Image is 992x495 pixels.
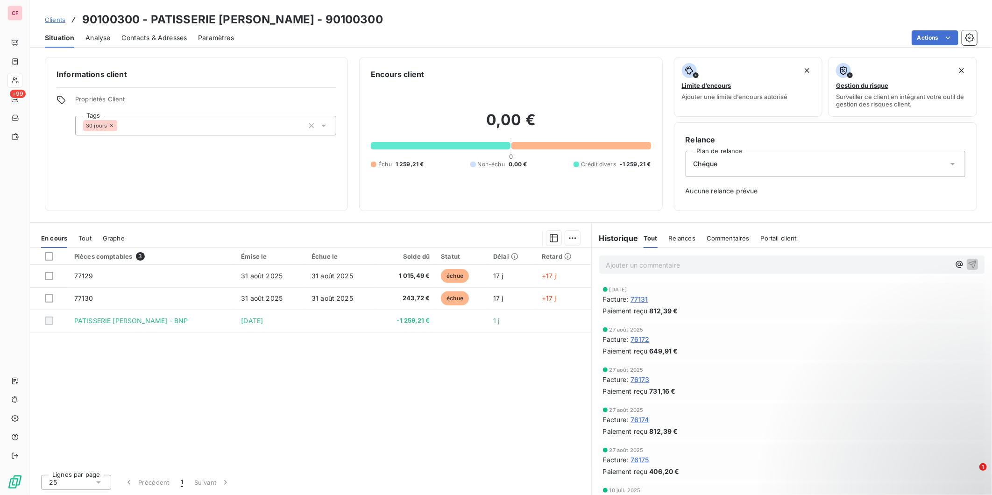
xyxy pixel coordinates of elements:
[836,82,888,89] span: Gestion du risque
[603,375,629,384] span: Facture :
[189,473,236,492] button: Suivant
[542,272,556,280] span: +17 j
[241,272,283,280] span: 31 août 2025
[609,488,641,493] span: 10 juil. 2025
[650,426,678,436] span: 812,39 €
[175,473,189,492] button: 1
[493,253,531,260] div: Délai
[441,291,469,305] span: échue
[493,317,499,325] span: 1 j
[82,11,383,28] h3: 90100300 - PATISSERIE [PERSON_NAME] - 90100300
[631,375,650,384] span: 76173
[609,287,627,292] span: [DATE]
[478,160,505,169] span: Non-échu
[493,272,503,280] span: 17 j
[45,15,65,24] a: Clients
[609,407,644,413] span: 27 août 2025
[382,271,430,281] span: 1 015,49 €
[378,160,392,169] span: Échu
[312,253,371,260] div: Échue le
[45,33,74,42] span: Situation
[828,57,977,117] button: Gestion du risqueSurveiller ce client en intégrant votre outil de gestion des risques client.
[312,272,353,280] span: 31 août 2025
[631,415,649,424] span: 76174
[198,33,234,42] span: Paramètres
[836,93,969,108] span: Surveiller ce client en intégrant votre outil de gestion des risques client.
[396,160,424,169] span: 1 259,21 €
[371,69,424,80] h6: Encours client
[509,153,513,160] span: 0
[103,234,125,242] span: Graphe
[603,455,629,465] span: Facture :
[631,294,648,304] span: 77131
[912,30,958,45] button: Actions
[603,306,648,316] span: Paiement reçu
[682,82,731,89] span: Limite d’encours
[57,69,336,80] h6: Informations client
[707,234,750,242] span: Commentaires
[686,134,965,145] h6: Relance
[669,234,695,242] span: Relances
[603,415,629,424] span: Facture :
[41,234,67,242] span: En cours
[650,306,678,316] span: 812,39 €
[644,234,658,242] span: Tout
[241,294,283,302] span: 31 août 2025
[609,447,644,453] span: 27 août 2025
[603,386,648,396] span: Paiement reçu
[382,253,430,260] div: Solde dû
[603,334,629,344] span: Facture :
[7,6,22,21] div: CF
[694,159,718,169] span: Chéque
[686,186,965,196] span: Aucune relance prévue
[603,294,629,304] span: Facture :
[312,294,353,302] span: 31 août 2025
[592,233,638,244] h6: Historique
[75,95,336,108] span: Propriétés Client
[620,160,651,169] span: -1 259,21 €
[241,253,300,260] div: Émise le
[609,367,644,373] span: 27 août 2025
[542,253,586,260] div: Retard
[542,294,556,302] span: +17 j
[85,33,110,42] span: Analyse
[78,234,92,242] span: Tout
[650,467,680,476] span: 406,20 €
[682,93,788,100] span: Ajouter une limite d’encours autorisé
[7,474,22,489] img: Logo LeanPay
[121,33,187,42] span: Contacts & Adresses
[631,455,649,465] span: 76175
[493,294,503,302] span: 17 j
[86,123,107,128] span: 30 jours
[631,334,650,344] span: 76172
[74,317,188,325] span: PATISSERIE [PERSON_NAME] - BNP
[74,252,230,261] div: Pièces comptables
[674,57,823,117] button: Limite d’encoursAjouter une limite d’encours autorisé
[74,294,93,302] span: 77130
[49,478,57,487] span: 25
[117,121,125,130] input: Ajouter une valeur
[650,346,678,356] span: 649,91 €
[650,386,676,396] span: 731,16 €
[241,317,263,325] span: [DATE]
[119,473,175,492] button: Précédent
[74,272,93,280] span: 77129
[979,463,987,471] span: 1
[371,111,651,139] h2: 0,00 €
[181,478,183,487] span: 1
[382,316,430,325] span: -1 259,21 €
[10,90,26,98] span: +99
[45,16,65,23] span: Clients
[136,252,144,261] span: 3
[441,269,469,283] span: échue
[761,234,797,242] span: Portail client
[609,327,644,332] span: 27 août 2025
[603,467,648,476] span: Paiement reçu
[805,404,992,470] iframe: Intercom notifications message
[603,346,648,356] span: Paiement reçu
[581,160,616,169] span: Crédit divers
[382,294,430,303] span: 243,72 €
[509,160,527,169] span: 0,00 €
[603,426,648,436] span: Paiement reçu
[960,463,983,486] iframe: Intercom live chat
